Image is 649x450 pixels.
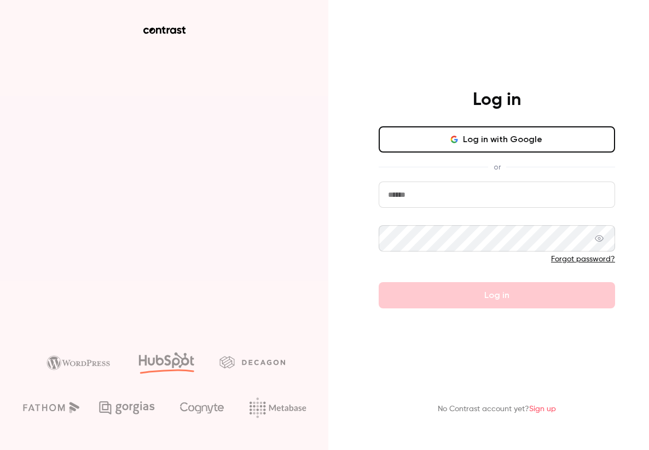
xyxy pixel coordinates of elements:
a: Forgot password? [551,255,615,263]
h4: Log in [473,89,521,111]
button: Log in with Google [379,126,615,153]
img: decagon [219,356,285,368]
a: Sign up [529,405,556,413]
p: No Contrast account yet? [438,404,556,415]
span: or [488,161,506,173]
